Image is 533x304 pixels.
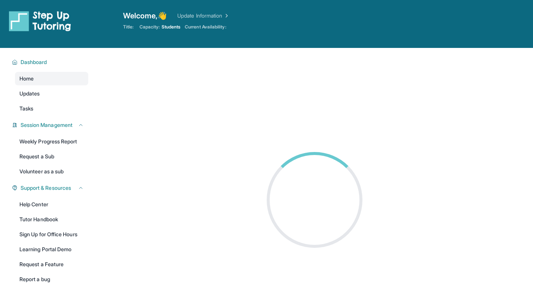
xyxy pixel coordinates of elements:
span: Welcome, 👋 [123,10,167,21]
span: Support & Resources [21,184,71,192]
span: Current Availability: [185,24,226,30]
a: Updates [15,87,88,100]
a: Learning Portal Demo [15,243,88,256]
span: Students [162,24,181,30]
span: Capacity: [140,24,160,30]
a: Sign Up for Office Hours [15,228,88,241]
a: Report a bug [15,273,88,286]
a: Weekly Progress Report [15,135,88,148]
a: Request a Sub [15,150,88,163]
button: Support & Resources [18,184,84,192]
a: Request a Feature [15,258,88,271]
img: Chevron Right [222,12,230,19]
a: Help Center [15,198,88,211]
span: Title: [123,24,134,30]
span: Tasks [19,105,33,112]
a: Tutor Handbook [15,213,88,226]
button: Session Management [18,121,84,129]
a: Home [15,72,88,85]
a: Volunteer as a sub [15,165,88,178]
a: Tasks [15,102,88,115]
img: logo [9,10,71,31]
button: Dashboard [18,58,84,66]
span: Session Management [21,121,73,129]
a: Update Information [177,12,230,19]
span: Dashboard [21,58,47,66]
span: Updates [19,90,40,97]
span: Home [19,75,34,82]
